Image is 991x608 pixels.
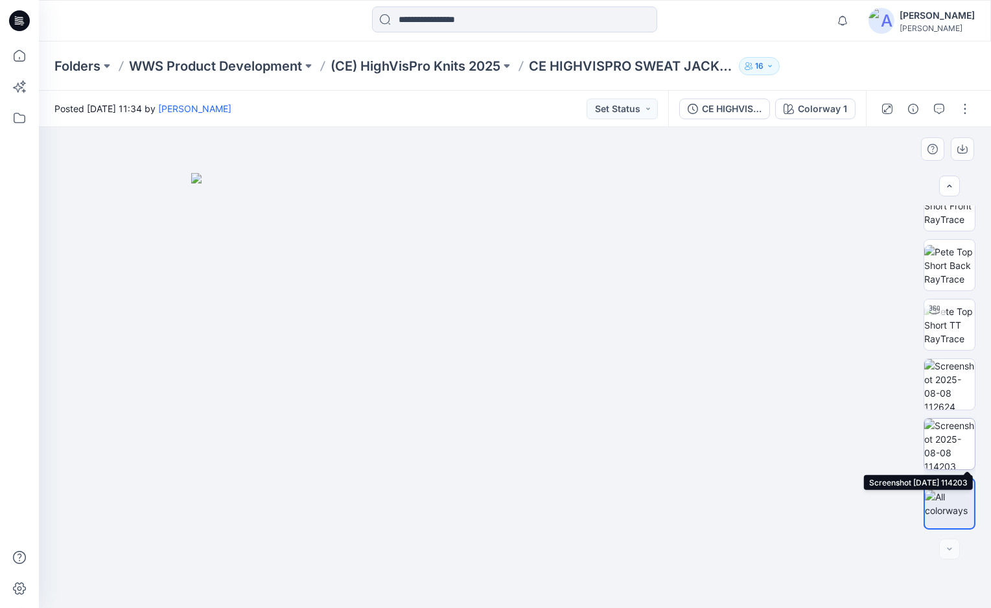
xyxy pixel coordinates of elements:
p: CE HIGHVISPRO SWEAT JACKET [529,57,734,75]
div: Colorway 1 [798,102,847,116]
button: CE HIGHVISPRO SWEATER JACKET [679,99,770,119]
p: 16 [755,59,764,73]
img: eyJhbGciOiJIUzI1NiIsImtpZCI6IjAiLCJzbHQiOiJzZXMiLCJ0eXAiOiJKV1QifQ.eyJkYXRhIjp7InR5cGUiOiJzdG9yYW... [191,173,839,608]
a: (CE) HighVisPro Knits 2025 [331,57,500,75]
div: [PERSON_NAME] [900,8,975,23]
img: Pete Top Short TT RayTrace [924,305,975,345]
span: Posted [DATE] 11:34 by [54,102,231,115]
div: [PERSON_NAME] [900,23,975,33]
div: CE HIGHVISPRO SWEATER JACKET [702,102,762,116]
img: avatar [869,8,894,34]
img: Screenshot 2025-08-08 114203 [924,419,975,469]
img: Pete Top Short Back RayTrace [924,245,975,286]
a: WWS Product Development [129,57,302,75]
img: All colorways [925,490,974,517]
button: Colorway 1 [775,99,856,119]
button: Details [903,99,924,119]
button: 16 [739,57,780,75]
img: Pete Top Short Front RayTrace [924,185,975,226]
a: [PERSON_NAME] [158,103,231,114]
img: Screenshot 2025-08-08 112624 [924,359,975,410]
a: Folders [54,57,100,75]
